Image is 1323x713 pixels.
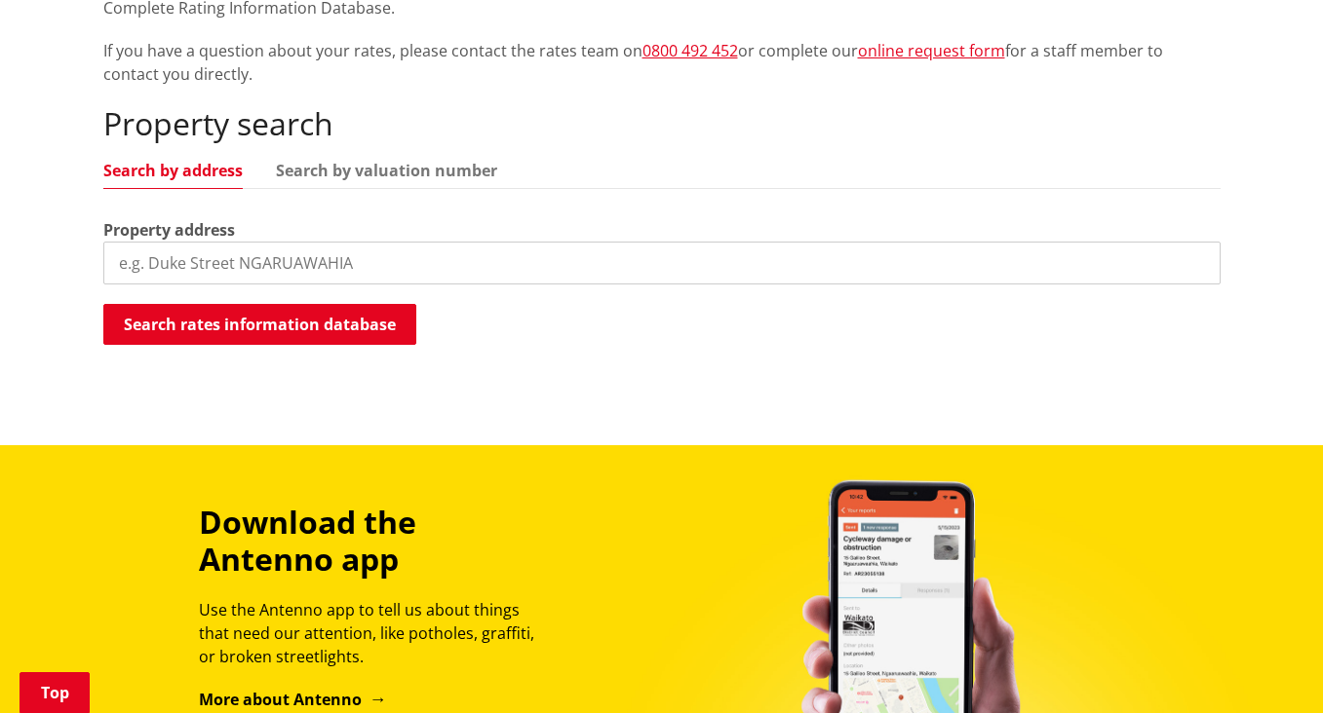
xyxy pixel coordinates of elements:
[199,504,552,579] h3: Download the Antenno app
[276,163,497,178] a: Search by valuation number
[103,218,235,242] label: Property address
[103,304,416,345] button: Search rates information database
[858,40,1005,61] a: online request form
[199,598,552,668] p: Use the Antenno app to tell us about things that need our attention, like potholes, graffiti, or ...
[19,672,90,713] a: Top
[642,40,738,61] a: 0800 492 452
[199,689,387,710] a: More about Antenno
[103,242,1221,284] input: e.g. Duke Street NGARUAWAHIA
[103,39,1221,86] p: If you have a question about your rates, please contact the rates team on or complete our for a s...
[103,105,1221,142] h2: Property search
[1233,631,1304,701] iframe: Messenger Launcher
[103,163,243,178] a: Search by address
